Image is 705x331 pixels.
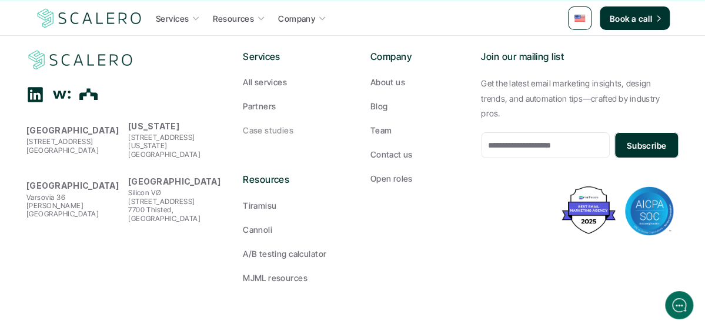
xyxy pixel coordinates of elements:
[370,124,392,136] p: Team
[614,132,679,158] button: Subscribe
[243,223,335,236] a: Cannoli
[370,76,405,88] p: About us
[243,76,335,88] a: All services
[128,121,179,131] strong: [US_STATE]
[26,180,119,190] strong: [GEOGRAPHIC_DATA]
[243,124,335,136] a: Case studies
[278,12,315,25] p: Company
[370,100,463,112] a: Blog
[370,49,463,65] p: Company
[609,12,652,25] p: Book a call
[481,49,679,65] p: Join our mailing list
[156,12,189,25] p: Services
[243,199,276,212] p: Tiramisu
[35,8,143,29] a: Scalero company logotype
[665,291,693,319] iframe: gist-messenger-bubble-iframe
[243,172,335,188] p: Resources
[18,78,218,135] h2: Let us know if we can help with lifecycle marketing.
[370,172,463,185] a: Open roles
[600,6,670,30] a: Book a call
[128,133,224,159] p: [STREET_ADDRESS] [US_STATE][GEOGRAPHIC_DATA]
[243,100,335,112] a: Partners
[243,272,335,284] a: MJML resources
[243,223,272,236] p: Cannoli
[26,125,119,135] strong: [GEOGRAPHIC_DATA]
[18,156,217,179] button: New conversation
[243,248,335,260] a: A/B testing calculator
[243,49,335,65] p: Services
[370,76,463,88] a: About us
[98,255,149,263] span: We run on Gist
[213,12,254,25] p: Resources
[243,248,326,260] p: A/B testing calculator
[243,199,335,212] a: Tiramisu
[26,49,135,71] img: Scalero company logotype
[370,124,463,136] a: Team
[243,100,276,112] p: Partners
[35,7,143,29] img: Scalero company logotype
[243,76,287,88] p: All services
[559,183,618,237] img: Best Email Marketing Agency 2025 - Recognized by Mailmodo
[626,139,666,152] p: Subscribe
[76,163,141,172] span: New conversation
[481,76,679,121] p: Get the latest email marketing insights, design trends, and automation tips—crafted by industry p...
[243,272,308,284] p: MJML resources
[243,124,293,136] p: Case studies
[128,176,220,186] strong: [GEOGRAPHIC_DATA]
[18,57,218,76] h1: Hi! Welcome to [GEOGRAPHIC_DATA].
[370,100,388,112] p: Blog
[370,148,413,161] p: Contact us
[26,138,122,155] p: [STREET_ADDRESS] [GEOGRAPHIC_DATA]
[128,189,224,223] p: Silicon VØ [STREET_ADDRESS] 7700 Thisted, [GEOGRAPHIC_DATA]
[370,172,413,185] p: Open roles
[26,193,122,219] p: Varsovia 36 [PERSON_NAME] [GEOGRAPHIC_DATA]
[370,148,463,161] a: Contact us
